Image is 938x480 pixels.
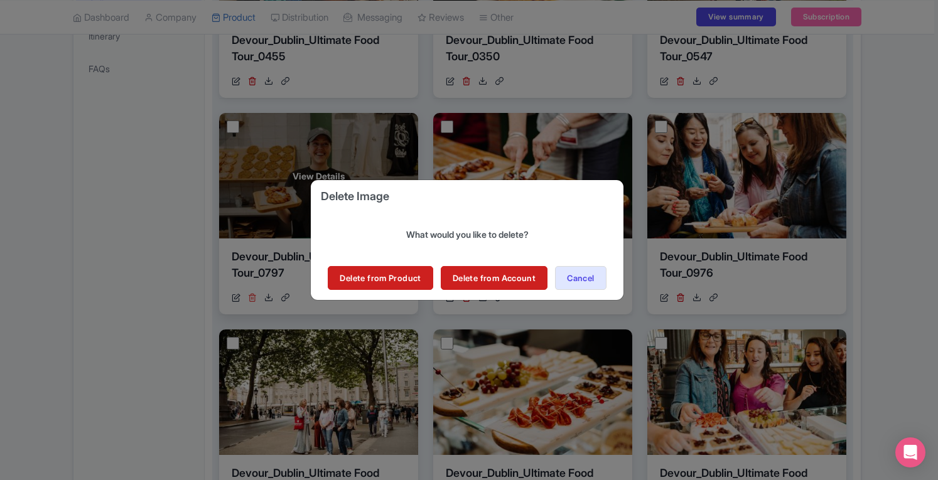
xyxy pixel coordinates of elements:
button: Cancel [555,266,606,290]
a: Delete from Account [441,266,547,290]
a: Delete from Product [328,266,433,290]
p: What would you like to delete? [321,228,613,241]
div: Open Intercom Messenger [895,437,925,467]
h4: Delete Image [321,190,613,203]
